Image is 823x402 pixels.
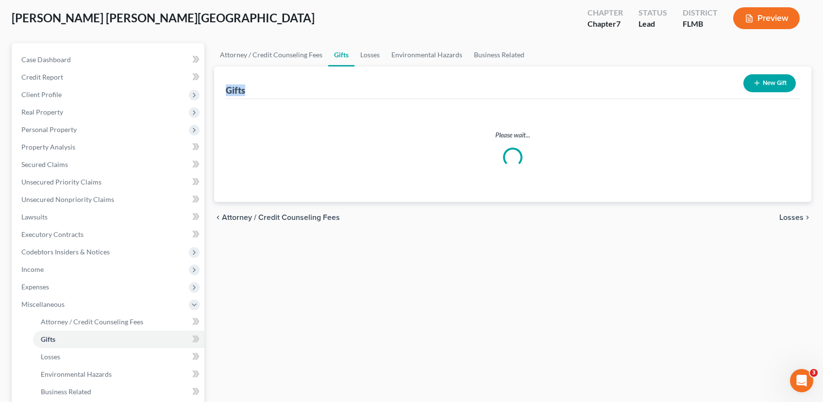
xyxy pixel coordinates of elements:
button: Losses chevron_right [779,214,811,221]
span: Losses [779,214,804,221]
a: Gifts [328,43,354,67]
div: Status [638,7,667,18]
span: Executory Contracts [21,230,84,238]
a: Losses [354,43,386,67]
span: Secured Claims [21,160,68,168]
a: Attorney / Credit Counseling Fees [214,43,328,67]
span: Property Analysis [21,143,75,151]
span: [PERSON_NAME] [PERSON_NAME][GEOGRAPHIC_DATA] [12,11,315,25]
span: Lawsuits [21,213,48,221]
a: Case Dashboard [14,51,204,68]
i: chevron_right [804,214,811,221]
a: Environmental Hazards [33,366,204,383]
a: Credit Report [14,68,204,86]
span: Miscellaneous [21,300,65,308]
span: Expenses [21,283,49,291]
span: Client Profile [21,90,62,99]
span: 3 [810,369,818,377]
a: Secured Claims [14,156,204,173]
p: Please wait... [234,130,792,140]
a: Unsecured Nonpriority Claims [14,191,204,208]
span: Environmental Hazards [41,370,112,378]
span: Unsecured Nonpriority Claims [21,195,114,203]
a: Property Analysis [14,138,204,156]
div: Chapter [588,18,623,30]
div: Gifts [226,84,245,96]
div: District [683,7,718,18]
a: Gifts [33,331,204,348]
button: chevron_left Attorney / Credit Counseling Fees [214,214,340,221]
span: Attorney / Credit Counseling Fees [41,318,143,326]
a: Losses [33,348,204,366]
span: Unsecured Priority Claims [21,178,101,186]
span: Real Property [21,108,63,116]
span: Attorney / Credit Counseling Fees [222,214,340,221]
span: 7 [616,19,621,28]
a: Lawsuits [14,208,204,226]
a: Executory Contracts [14,226,204,243]
span: Codebtors Insiders & Notices [21,248,110,256]
span: Business Related [41,387,91,396]
a: Environmental Hazards [386,43,468,67]
a: Business Related [33,383,204,401]
button: Preview [733,7,800,29]
button: New Gift [743,74,796,92]
iframe: Intercom live chat [790,369,813,392]
span: Gifts [41,335,55,343]
span: Case Dashboard [21,55,71,64]
a: Attorney / Credit Counseling Fees [33,313,204,331]
a: Business Related [468,43,530,67]
span: Income [21,265,44,273]
a: Unsecured Priority Claims [14,173,204,191]
span: Losses [41,352,60,361]
i: chevron_left [214,214,222,221]
div: FLMB [683,18,718,30]
span: Personal Property [21,125,77,134]
span: Credit Report [21,73,63,81]
div: Chapter [588,7,623,18]
div: Lead [638,18,667,30]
